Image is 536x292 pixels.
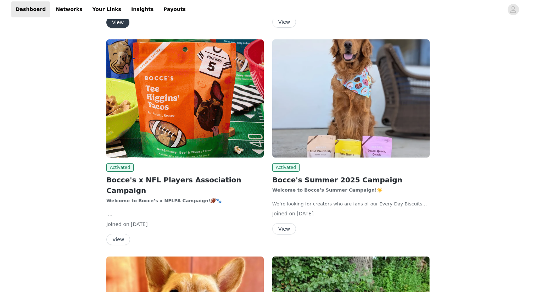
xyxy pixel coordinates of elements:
[272,187,377,193] strong: Welcome to Bocce’s Summer Campaign!
[272,226,296,232] a: View
[272,16,296,28] button: View
[510,4,517,15] div: avatar
[159,1,190,17] a: Payouts
[297,211,313,216] span: [DATE]
[272,20,296,25] a: View
[106,175,264,196] h2: Bocce's x NFL Players Association Campaign
[272,200,430,208] p: We’re looking for creators who are fans of our Every Day Biscuits and Soft & Chewy treats.
[106,237,130,242] a: View
[272,223,296,235] button: View
[106,198,210,203] strong: Welcome to Bocce’s x NFLPA Campaign!
[51,1,86,17] a: Networks
[272,211,295,216] span: Joined on
[127,1,158,17] a: Insights
[131,221,147,227] span: [DATE]
[272,187,430,194] p: ☀️
[106,17,129,28] button: View
[88,1,125,17] a: Your Links
[272,175,430,185] h2: Bocce's Summer 2025 Campaign
[106,197,264,204] p: 🏈🐾
[106,39,264,158] img: Bocce's
[272,163,300,172] span: Activated
[272,39,430,158] img: Bocce's
[106,234,130,245] button: View
[106,163,134,172] span: Activated
[106,221,129,227] span: Joined on
[11,1,50,17] a: Dashboard
[106,20,129,25] a: View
